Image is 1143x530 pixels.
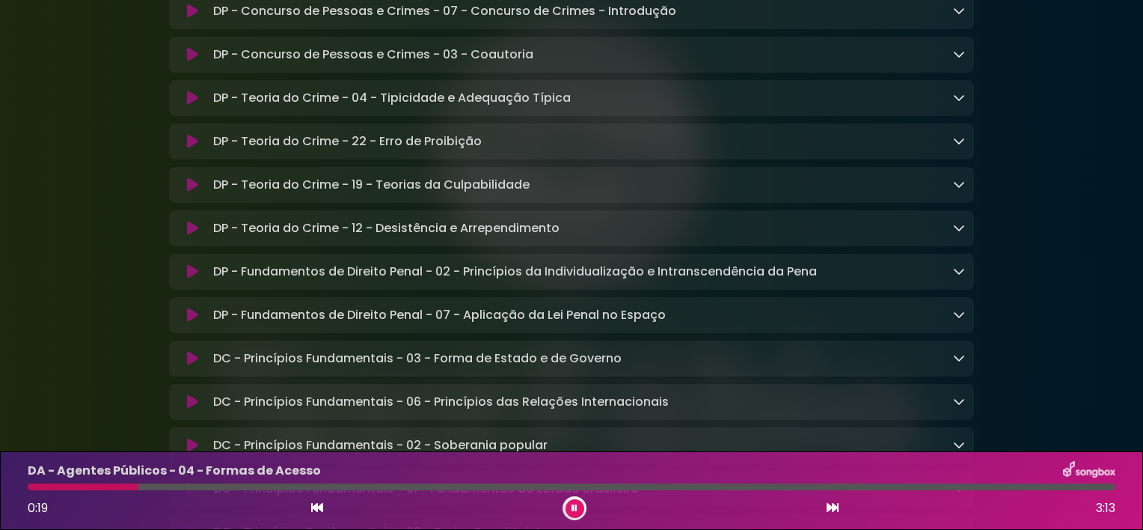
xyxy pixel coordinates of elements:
p: DP - Teoria do Crime - 04 - Tipicidade e Adequação Típica [213,89,571,107]
p: DA - Agentes Públicos - 04 - Formas de Acesso [28,462,321,480]
p: DP - Teoria do Crime - 19 - Teorias da Culpabilidade [213,176,530,194]
p: DC - Princípios Fundamentais - 03 - Forma de Estado e de Governo [213,350,622,368]
p: DP - Teoria do Crime - 12 - Desistência e Arrependimento [213,219,560,237]
p: DP - Fundamentos de Direito Penal - 07 - Aplicação da Lei Penal no Espaço [213,306,666,324]
span: 3:13 [1096,499,1115,517]
p: DP - Concurso de Pessoas e Crimes - 07 - Concurso de Crimes - Introdução [213,2,676,20]
p: DC - Princípios Fundamentais - 02 - Soberania popular [213,436,548,454]
img: songbox-logo-white.png [1063,461,1115,481]
span: 0:19 [28,499,48,517]
p: DP - Teoria do Crime - 22 - Erro de Proibição [213,132,482,150]
p: DC - Princípios Fundamentais - 06 - Princípios das Relações Internacionais [213,393,669,411]
p: DP - Fundamentos de Direito Penal - 02 - Princípios da Individualização e Intranscendência da Pena [213,263,817,281]
p: DP - Concurso de Pessoas e Crimes - 03 - Coautoria [213,46,533,64]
